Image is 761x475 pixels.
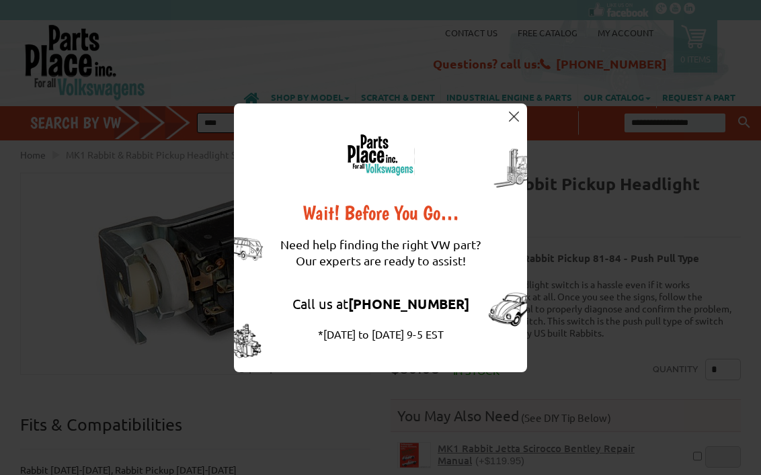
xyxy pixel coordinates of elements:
div: Need help finding the right VW part? Our experts are ready to assist! [280,223,481,282]
a: Call us at[PHONE_NUMBER] [292,295,469,312]
strong: [PHONE_NUMBER] [348,295,469,312]
img: close [509,112,519,122]
img: logo [346,134,415,176]
div: *[DATE] to [DATE] 9-5 EST [280,326,481,342]
div: Wait! Before You Go… [280,203,481,223]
